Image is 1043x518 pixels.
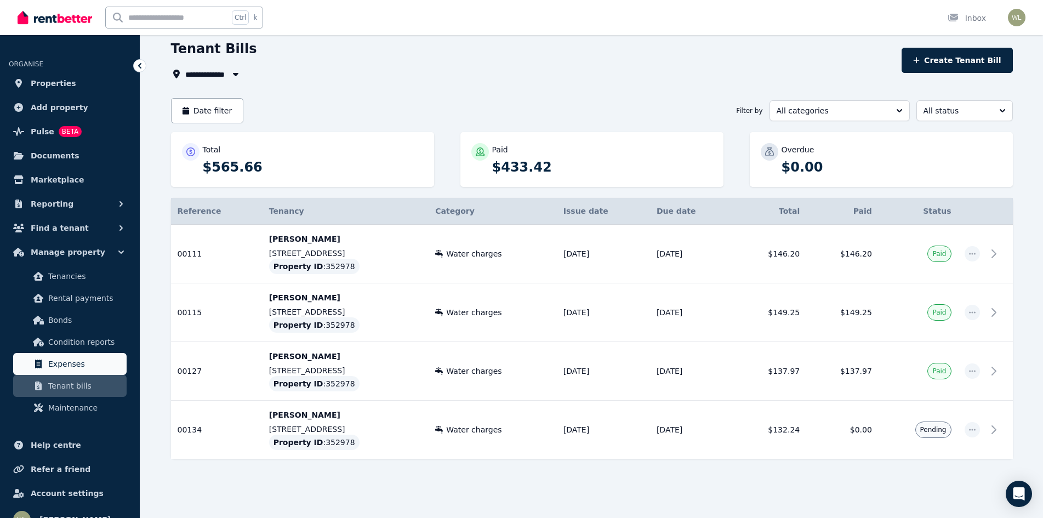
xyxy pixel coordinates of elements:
[734,225,807,283] td: $146.20
[446,307,501,318] span: Water charges
[263,198,429,225] th: Tenancy
[13,309,127,331] a: Bonds
[734,283,807,342] td: $149.25
[48,357,122,371] span: Expenses
[782,144,814,155] p: Overdue
[9,169,131,191] a: Marketplace
[13,375,127,397] a: Tenant bills
[902,48,1013,73] button: Create Tenant Bill
[273,378,323,389] span: Property ID
[59,126,82,137] span: BETA
[734,401,807,459] td: $132.24
[178,367,202,375] span: 00127
[9,145,131,167] a: Documents
[48,292,122,305] span: Rental payments
[203,158,423,176] p: $565.66
[948,13,986,24] div: Inbox
[269,376,360,391] div: : 352978
[9,193,131,215] button: Reporting
[777,105,887,116] span: All categories
[269,317,360,333] div: : 352978
[782,158,1002,176] p: $0.00
[31,246,105,259] span: Manage property
[31,77,76,90] span: Properties
[31,101,88,114] span: Add property
[31,173,84,186] span: Marketplace
[650,342,734,401] td: [DATE]
[650,401,734,459] td: [DATE]
[916,100,1013,121] button: All status
[48,401,122,414] span: Maintenance
[269,292,423,303] p: [PERSON_NAME]
[932,308,946,317] span: Paid
[31,439,81,452] span: Help centre
[203,144,221,155] p: Total
[232,10,249,25] span: Ctrl
[13,397,127,419] a: Maintenance
[31,221,89,235] span: Find a tenant
[734,198,807,225] th: Total
[9,217,131,239] button: Find a tenant
[932,249,946,258] span: Paid
[269,306,423,317] p: [STREET_ADDRESS]
[178,308,202,317] span: 00115
[9,241,131,263] button: Manage property
[178,425,202,434] span: 00134
[446,424,501,435] span: Water charges
[269,351,423,362] p: [PERSON_NAME]
[31,197,73,210] span: Reporting
[9,434,131,456] a: Help centre
[806,283,879,342] td: $149.25
[31,463,90,476] span: Refer a friend
[492,144,508,155] p: Paid
[932,367,946,375] span: Paid
[557,401,650,459] td: [DATE]
[650,283,734,342] td: [DATE]
[736,106,762,115] span: Filter by
[269,424,423,435] p: [STREET_ADDRESS]
[9,96,131,118] a: Add property
[13,353,127,375] a: Expenses
[48,379,122,392] span: Tenant bills
[31,149,79,162] span: Documents
[269,409,423,420] p: [PERSON_NAME]
[650,225,734,283] td: [DATE]
[920,425,947,434] span: Pending
[178,249,202,258] span: 00111
[557,198,650,225] th: Issue date
[1008,9,1025,26] img: Wyman Lew
[734,342,807,401] td: $137.97
[770,100,910,121] button: All categories
[806,198,879,225] th: Paid
[273,320,323,331] span: Property ID
[557,342,650,401] td: [DATE]
[557,225,650,283] td: [DATE]
[269,248,423,259] p: [STREET_ADDRESS]
[31,125,54,138] span: Pulse
[171,40,257,58] h1: Tenant Bills
[269,435,360,450] div: : 352978
[171,98,244,123] button: Date filter
[1006,481,1032,507] div: Open Intercom Messenger
[557,283,650,342] td: [DATE]
[178,207,221,215] span: Reference
[13,287,127,309] a: Rental payments
[9,482,131,504] a: Account settings
[48,314,122,327] span: Bonds
[9,60,43,68] span: ORGANISE
[48,335,122,349] span: Condition reports
[879,198,958,225] th: Status
[429,198,557,225] th: Category
[924,105,990,116] span: All status
[806,225,879,283] td: $146.20
[446,248,501,259] span: Water charges
[806,401,879,459] td: $0.00
[9,121,131,143] a: PulseBETA
[18,9,92,26] img: RentBetter
[31,487,104,500] span: Account settings
[273,437,323,448] span: Property ID
[650,198,734,225] th: Due date
[48,270,122,283] span: Tenancies
[253,13,257,22] span: k
[446,366,501,377] span: Water charges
